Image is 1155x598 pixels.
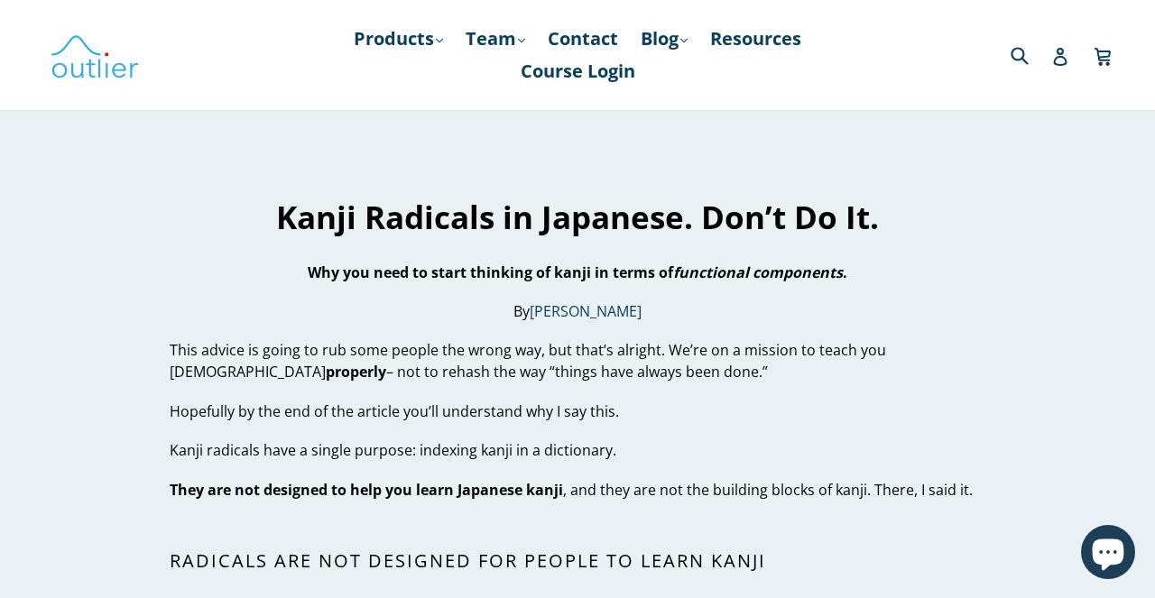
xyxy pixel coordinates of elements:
h2: Radicals are not designed for people to learn kanji [170,550,984,572]
em: functional components [673,262,843,282]
p: Hopefully by the end of the article you’ll understand why I say this. [170,400,984,422]
a: Resources [701,23,810,55]
p: This advice is going to rub some people the wrong way, but that’s alright. We’re on a mission to ... [170,339,984,382]
a: Team [457,23,534,55]
img: Outlier Linguistics [50,29,140,81]
input: Search [1006,36,1056,73]
p: , and they are not the building blocks of kanji. There, I said it. [170,479,984,501]
a: Blog [632,23,697,55]
strong: Why you need to start thinking of kanji in terms of . [308,262,847,282]
a: Course Login [512,55,644,87]
inbox-online-store-chat: Shopify online store chat [1076,525,1141,584]
p: By [170,300,984,322]
a: Products [345,23,452,55]
strong: Kanji Radicals in Japanese. Don’t Do It. [276,196,879,238]
p: Kanji radicals have a single purpose: indexing kanji in a dictionary. [170,439,984,461]
strong: They are not designed to help you learn Japanese kanji [170,480,563,500]
strong: properly [326,362,386,382]
a: Contact [539,23,627,55]
a: [PERSON_NAME] [530,301,642,322]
